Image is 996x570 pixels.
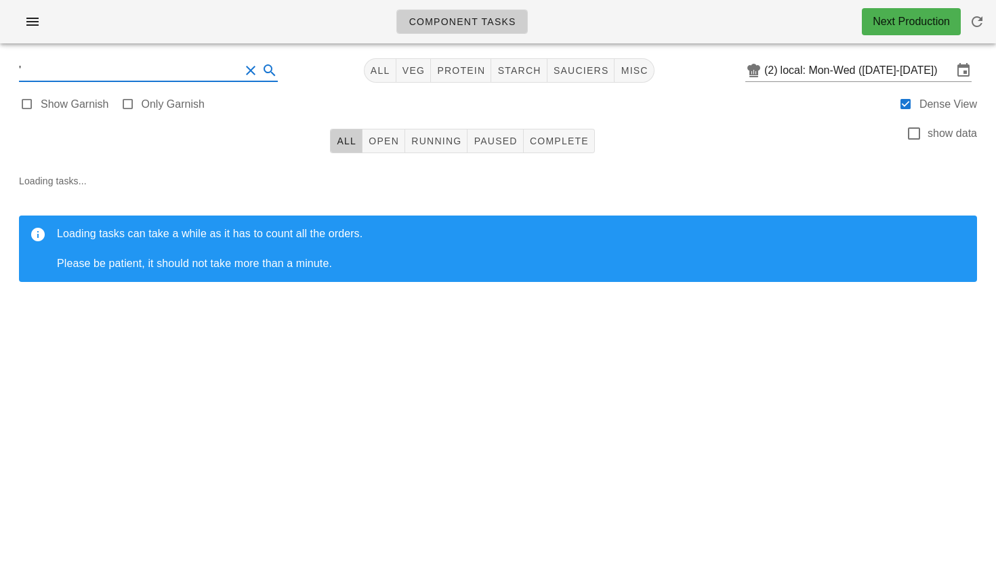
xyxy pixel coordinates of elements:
label: show data [928,127,977,140]
span: misc [620,65,648,76]
span: Component Tasks [408,16,516,27]
span: Paused [473,136,517,146]
span: veg [402,65,426,76]
button: All [330,129,362,153]
span: All [370,65,390,76]
button: All [364,58,396,83]
button: Open [362,129,405,153]
button: Running [405,129,468,153]
span: starch [497,65,541,76]
button: veg [396,58,432,83]
div: Loading tasks... [8,163,988,304]
span: Complete [529,136,589,146]
span: Open [368,136,399,146]
button: sauciers [547,58,615,83]
span: Running [411,136,461,146]
div: Next Production [873,14,950,30]
div: Loading tasks can take a while as it has to count all the orders. Please be patient, it should no... [57,226,966,271]
span: protein [436,65,485,76]
button: misc [615,58,654,83]
span: All [336,136,356,146]
a: Component Tasks [396,9,527,34]
span: sauciers [553,65,609,76]
div: (2) [764,64,781,77]
label: Dense View [919,98,977,111]
label: Show Garnish [41,98,109,111]
button: starch [491,58,547,83]
label: Only Garnish [142,98,205,111]
button: Paused [468,129,523,153]
button: protein [431,58,491,83]
button: Complete [524,129,595,153]
button: Clear Search [243,62,259,79]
